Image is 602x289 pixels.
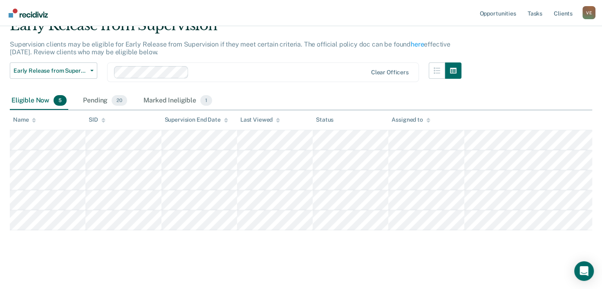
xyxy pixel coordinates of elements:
[112,95,127,106] span: 20
[142,92,214,110] div: Marked Ineligible1
[89,116,105,123] div: SID
[10,92,68,110] div: Eligible Now5
[574,261,594,281] div: Open Intercom Messenger
[13,67,87,74] span: Early Release from Supervision
[165,116,228,123] div: Supervision End Date
[9,9,48,18] img: Recidiviz
[582,6,595,19] button: Profile dropdown button
[582,6,595,19] div: V E
[316,116,333,123] div: Status
[10,40,450,56] p: Supervision clients may be eligible for Early Release from Supervision if they meet certain crite...
[240,116,280,123] div: Last Viewed
[371,69,409,76] div: Clear officers
[54,95,67,106] span: 5
[200,95,212,106] span: 1
[392,116,430,123] div: Assigned to
[10,62,97,79] button: Early Release from Supervision
[10,17,461,40] div: Early Release from Supervision
[81,92,129,110] div: Pending20
[13,116,36,123] div: Name
[411,40,424,48] a: here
